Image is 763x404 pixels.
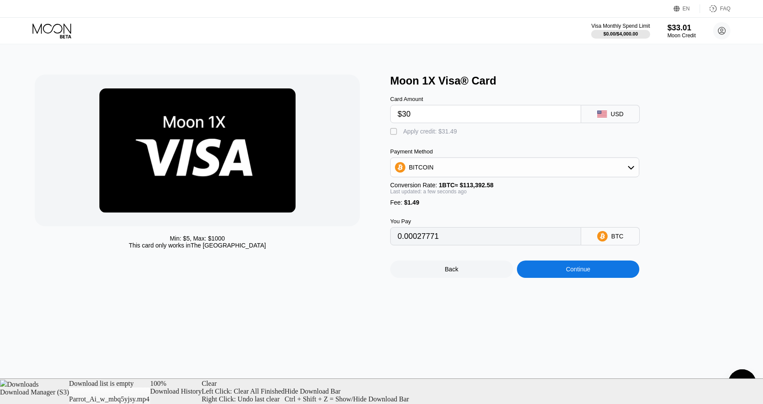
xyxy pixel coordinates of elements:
div: Right Click: Undo last clear [202,395,285,403]
div: Ctrl + Shift + Z = Show/Hide Download Bar [285,395,409,403]
div: Continue [517,261,640,278]
div: Continue [566,266,590,273]
div: Visa Monthly Spend Limit [591,23,650,29]
div: Hide Download Bar [285,388,409,395]
div: FAQ [720,6,730,12]
div: Moon Credit [668,33,696,39]
div: EN [683,6,690,12]
div: Conversion Rate: [390,182,639,189]
div: This card only works in The [GEOGRAPHIC_DATA] [129,242,266,249]
div: Apply credit: $31.49 [403,128,457,135]
div: Payment Method [390,148,639,155]
div: Parrot_Ai_w_mbq5yjsy.mp4 [69,395,150,403]
div: BTC [611,233,623,240]
span: 1 BTC ≈ $113,392.58 [439,182,493,189]
div: Last updated: a few seconds ago [390,189,639,195]
input: $0.00 [398,105,574,123]
div: 100% [150,380,202,388]
div: FAQ [700,4,730,13]
div: $33.01Moon Credit [668,23,696,39]
div: BITCOIN [391,159,639,176]
div: Min: $ 5 , Max: $ 1000 [170,235,225,242]
div: USD [611,111,624,117]
div: EN [674,4,700,13]
div: Fee : [390,199,639,206]
iframe: Button to launch messaging window [728,369,756,397]
div: Download History [150,388,202,395]
div: Left Click: Clear All Finished [202,388,285,395]
div: Clear [202,380,285,403]
span: Downloads [7,381,39,388]
div: Visa Monthly Spend Limit$0.00/$4,000.00 [591,23,650,39]
div: $0.00 / $4,000.00 [603,31,638,36]
div: $33.01 [668,23,696,33]
div: Card Amount [390,96,581,102]
span: $1.49 [404,199,419,206]
div:  [390,127,399,136]
div: You Pay [390,218,581,225]
div: Back [390,261,513,278]
div: BITCOIN [409,164,434,171]
div: Download list is empty [69,380,150,388]
div: Moon 1X Visa® Card [390,75,737,87]
div: Back [445,266,458,273]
